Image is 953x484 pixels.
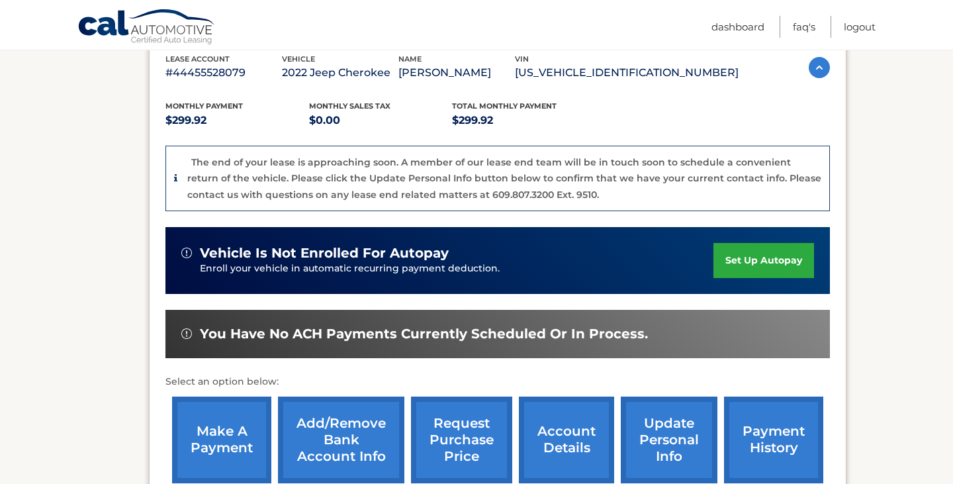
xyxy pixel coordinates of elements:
a: update personal info [621,397,717,483]
p: [PERSON_NAME] [398,64,515,82]
span: Monthly Payment [165,101,243,111]
span: You have no ACH payments currently scheduled or in process. [200,326,648,342]
p: $0.00 [309,111,453,130]
p: [US_VEHICLE_IDENTIFICATION_NUMBER] [515,64,739,82]
p: 2022 Jeep Cherokee [282,64,398,82]
img: alert-white.svg [181,248,192,258]
span: vehicle is not enrolled for autopay [200,245,449,262]
span: vin [515,54,529,64]
a: Logout [844,16,876,38]
span: lease account [165,54,230,64]
a: FAQ's [793,16,815,38]
span: Monthly sales Tax [309,101,390,111]
p: The end of your lease is approaching soon. A member of our lease end team will be in touch soon t... [187,156,821,201]
a: Add/Remove bank account info [278,397,404,483]
a: payment history [724,397,823,483]
a: Dashboard [711,16,764,38]
p: $299.92 [452,111,596,130]
a: request purchase price [411,397,512,483]
a: make a payment [172,397,271,483]
img: accordion-active.svg [809,57,830,78]
p: Select an option below: [165,374,830,390]
span: name [398,54,422,64]
a: set up autopay [713,243,814,278]
a: Cal Automotive [77,9,216,47]
p: Enroll your vehicle in automatic recurring payment deduction. [200,262,713,276]
span: vehicle [282,54,315,64]
p: #44455528079 [165,64,282,82]
p: $299.92 [165,111,309,130]
img: alert-white.svg [181,328,192,339]
span: Total Monthly Payment [452,101,557,111]
a: account details [519,397,614,483]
